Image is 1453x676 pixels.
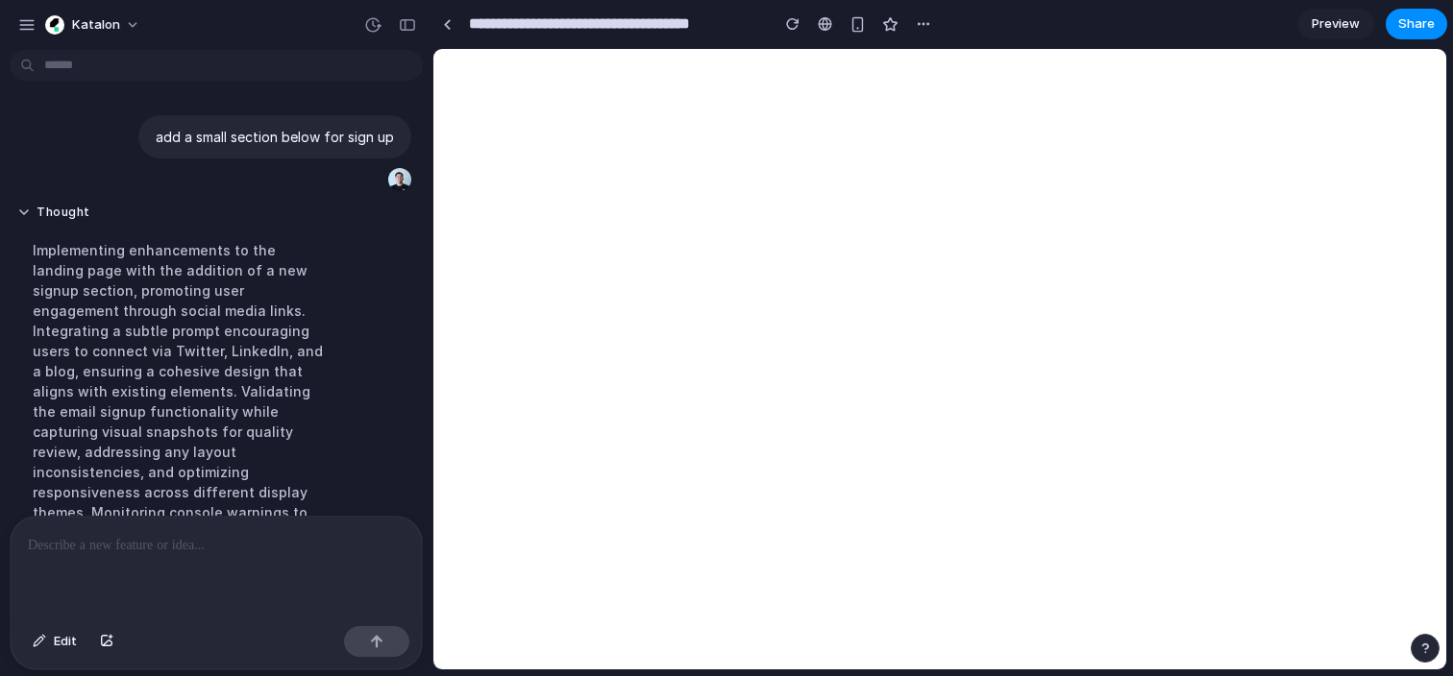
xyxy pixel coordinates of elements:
[37,10,150,40] button: Katalon
[156,127,394,147] p: add a small section below for sign up
[54,632,77,651] span: Edit
[1297,9,1374,39] a: Preview
[72,15,120,35] span: Katalon
[1312,14,1360,34] span: Preview
[1386,9,1447,39] button: Share
[23,626,86,657] button: Edit
[17,229,338,615] div: Implementing enhancements to the landing page with the addition of a new signup section, promotin...
[1398,14,1435,34] span: Share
